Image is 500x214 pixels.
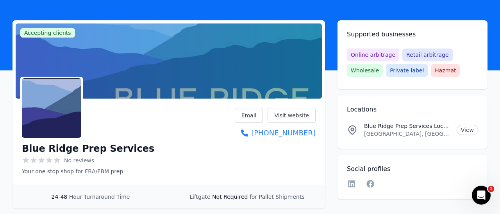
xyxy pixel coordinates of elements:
[431,64,460,77] span: Hazmat
[386,64,428,77] span: Private label
[268,108,316,123] a: Visit website
[22,142,154,155] h1: Blue Ridge Prep Services
[250,194,305,200] span: for Pallet Shipments
[347,30,478,39] h2: Supported businesses
[347,105,478,114] h2: Locations
[69,194,130,200] span: Hour Turnaround Time
[22,167,154,175] p: Your one stop shop for FBA/FBM prep.
[402,49,452,61] span: Retail arbitrage
[52,194,68,200] span: 24-48
[347,49,399,61] span: Online arbitrage
[22,78,81,138] img: Blue Ridge Prep Services
[347,64,383,77] span: Wholesale
[347,164,478,174] h2: Social profiles
[20,28,75,38] span: Accepting clients
[472,186,491,205] iframe: Intercom live chat
[457,125,478,135] a: View
[364,130,450,138] p: [GEOGRAPHIC_DATA], [GEOGRAPHIC_DATA], 22980, [GEOGRAPHIC_DATA]
[64,156,94,164] span: No reviews
[364,122,450,130] p: Blue Ridge Prep Services Location
[189,194,210,200] span: Liftgate
[488,186,494,192] span: 1
[212,194,248,200] span: Not Required
[235,108,263,123] a: Email
[235,128,316,138] a: [PHONE_NUMBER]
